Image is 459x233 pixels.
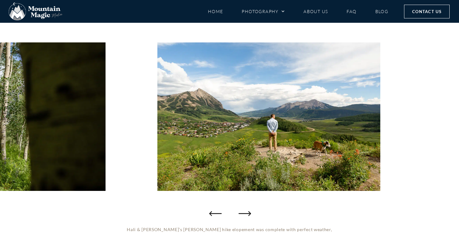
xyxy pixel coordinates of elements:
[209,207,222,220] div: Previous slide
[404,5,450,18] a: Contact Us
[412,8,442,15] span: Contact Us
[208,6,223,17] a: Home
[304,6,328,17] a: About Us
[375,6,388,17] a: Blog
[9,2,62,21] img: Mountain Magic Media photography logo Crested Butte Photographer
[157,42,380,191] img: adventure instead elopement micro-wedding Snodgrass hike hiking vows scenic mountain views Creste...
[237,207,250,220] div: Next slide
[242,6,285,17] a: Photography
[157,42,380,191] div: 21 / 87
[208,6,388,17] nav: Menu
[347,6,356,17] a: FAQ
